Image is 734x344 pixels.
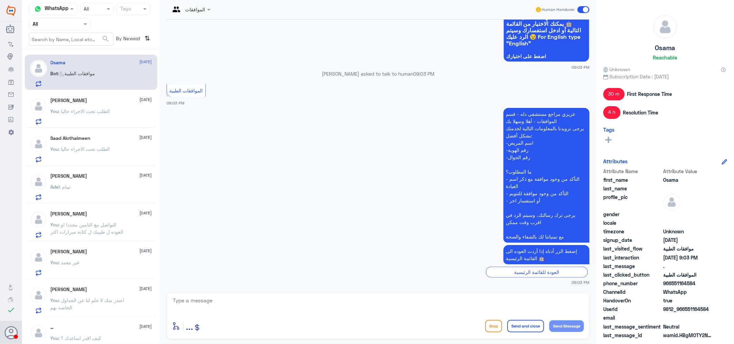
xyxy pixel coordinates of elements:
button: ... [186,318,193,334]
img: defaultAdmin.png [30,324,47,342]
span: phone_number [603,280,662,287]
img: defaultAdmin.png [30,60,47,77]
span: : الطلب تحت الاجراء حاليا [59,146,110,152]
span: : كيف اقدر اساعدك ؟ [59,335,102,341]
h5: Adel Alabdulkreem [51,173,87,179]
span: locale [603,219,662,226]
span: Attribute Name [603,168,662,175]
span: last_message [603,263,662,270]
span: الموافقات الطبية [663,271,713,278]
span: 9812_966551164584 [663,306,713,313]
span: 2 [663,288,713,296]
span: Unknown [663,228,713,235]
span: اضغط على اختيارك [506,54,587,59]
span: [DATE] [140,323,152,330]
h5: Sara [51,249,87,255]
button: Send Message [549,320,584,332]
span: null [663,314,713,321]
i: ⇅ [145,33,150,44]
span: timezone [603,228,662,235]
span: : الطلب تحت الاجراء حاليا [59,108,110,114]
span: 966551164584 [663,280,713,287]
span: first_name [603,176,662,184]
span: 4 h [603,106,620,119]
span: null [663,211,713,218]
h6: Tags [603,126,615,133]
span: HandoverOn [603,297,662,304]
span: 09:03 PM [167,101,184,105]
span: سعداء بتواجدك معنا اليوم 👋 أنا المساعد الذكي لمستشفيات دله 🤖 يمكنك الاختيار من القائمة التالية أو... [506,7,587,46]
img: defaultAdmin.png [653,15,677,38]
span: موافقات الطبية [663,245,713,252]
span: profile_pic [603,193,662,209]
div: Tags [119,5,131,14]
span: signup_date [603,236,662,244]
span: الموافقات الطبية [170,88,203,93]
span: Adel [51,184,60,190]
span: You [51,297,59,303]
span: Attribute Value [663,168,713,175]
button: search [102,33,110,45]
span: Osama [663,176,713,184]
span: ... [186,320,193,332]
span: [DATE] [140,134,152,141]
img: defaultAdmin.png [30,173,47,190]
h5: Osama [655,44,676,52]
span: email [603,314,662,321]
span: 0 [663,323,713,330]
h5: … [51,324,54,330]
img: defaultAdmin.png [30,287,47,304]
span: You [51,222,59,228]
span: You [51,146,59,152]
span: [DATE] [140,59,152,65]
input: Search by Name, Local etc… [29,33,113,45]
div: العودة للقائمة الرئيسية [486,267,588,277]
span: true [663,297,713,304]
span: last_clicked_button [603,271,662,278]
span: You [51,259,59,265]
button: Drop [485,320,502,332]
span: [DATE] [140,210,152,216]
span: UserId [603,306,662,313]
img: Widebot Logo [7,5,15,16]
span: null [663,219,713,226]
p: [PERSON_NAME] asked to talk to human [167,70,589,77]
span: wamid.HBgMOTY2NTUxMTY0NTg0FQIAEhgUM0FDMTcwMTRGRDBDMzhFQTEzMkUA [663,332,713,339]
img: defaultAdmin.png [30,98,47,115]
span: Subscription Date : [DATE] [603,73,727,80]
h5: Abo Ola [51,98,87,103]
span: last_message_id [603,332,662,339]
span: : موافقات الطبية [58,70,95,76]
i: check [7,306,15,314]
span: 2025-04-12T12:23:01.535Z [663,236,713,244]
span: 09:03 PM [572,279,589,285]
span: Human Handover [542,7,575,13]
span: . [663,263,713,270]
span: : اعتذر منك لا علم لنا عن الجداول الخاصه بهم [51,297,125,310]
img: defaultAdmin.png [30,249,47,266]
span: Bot [51,70,58,76]
span: last_name [603,185,662,192]
button: Avatar [4,326,18,339]
span: 09:03 PM [413,71,434,77]
span: search [102,35,110,43]
img: defaultAdmin.png [663,193,680,211]
img: whatsapp.png [33,4,43,14]
img: defaultAdmin.png [30,211,47,228]
span: [DATE] [140,172,152,178]
span: 30 m [603,88,625,100]
h5: Saad Alothaimeen [51,135,91,141]
h5: Saleh Alaqil [51,287,87,292]
p: 2/10/2025, 9:03 PM [503,245,589,264]
h5: Osama [51,60,66,66]
span: Unknown [603,66,630,73]
span: You [51,108,59,114]
span: [DATE] [140,248,152,254]
span: First Response Time [627,90,672,98]
p: 2/10/2025, 9:03 PM [503,108,589,243]
span: : تمام [60,184,71,190]
span: : غير معمد [59,259,79,265]
h5: YAZEED HAMAD [51,211,87,217]
span: By Newest [113,33,142,46]
span: [DATE] [140,97,152,103]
